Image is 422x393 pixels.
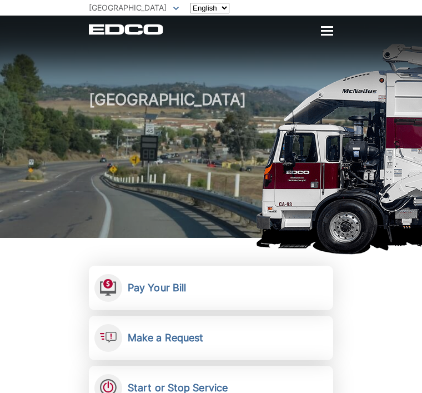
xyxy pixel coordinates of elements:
a: EDCD logo. Return to the homepage. [89,24,163,35]
h1: [GEOGRAPHIC_DATA] [89,91,333,241]
a: Make a Request [89,316,333,360]
h2: Pay Your Bill [128,282,186,294]
span: [GEOGRAPHIC_DATA] [89,3,167,12]
img: Garbage truck [256,43,422,255]
h2: Make a Request [128,332,203,344]
a: Pay Your Bill [89,266,333,310]
select: Select a language [190,3,229,13]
